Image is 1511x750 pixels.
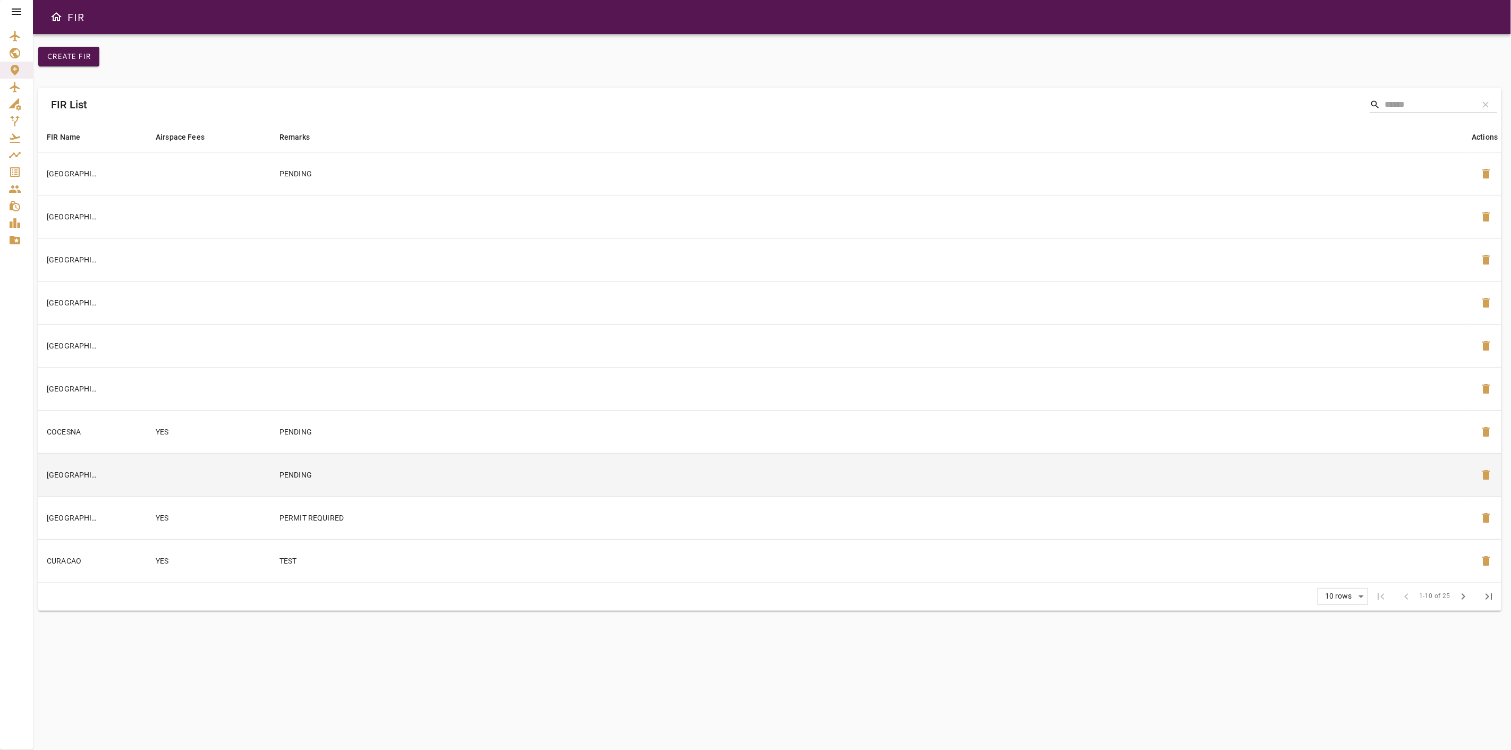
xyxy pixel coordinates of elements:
[1385,96,1470,113] input: Search
[1480,210,1492,223] span: delete
[1480,339,1492,352] span: delete
[47,131,94,143] span: FIR Name
[1419,591,1450,602] span: 1-10 of 25
[47,556,100,566] p: CURACAO
[1473,161,1499,186] button: Delete FIR
[1473,204,1499,229] button: Delete FIR
[1476,584,1501,609] span: Last Page
[279,470,1035,480] p: PENDING
[47,297,100,308] p: [GEOGRAPHIC_DATA]
[279,131,324,143] span: Remarks
[147,410,271,453] td: YES
[47,131,80,143] div: FIR Name
[47,513,100,523] p: [GEOGRAPHIC_DATA]
[47,470,100,480] p: [GEOGRAPHIC_DATA]
[1473,462,1499,488] button: Delete FIR
[47,340,100,351] p: [GEOGRAPHIC_DATA]
[147,496,271,539] td: YES
[1473,247,1499,272] button: Delete FIR
[156,131,205,143] div: Airspace Fees
[279,556,1035,566] p: TEST
[279,131,310,143] div: Remarks
[1473,505,1499,531] button: Delete FIR
[47,254,100,265] p: [GEOGRAPHIC_DATA]
[1457,590,1470,603] span: chevron_right
[47,168,100,179] p: [GEOGRAPHIC_DATA]
[1480,167,1492,180] span: delete
[1480,512,1492,524] span: delete
[147,539,271,582] td: YES
[1473,333,1499,359] button: Delete FIR
[46,6,67,28] button: Open drawer
[38,47,99,66] button: Create FIR
[279,168,1035,179] p: PENDING
[1473,376,1499,402] button: Delete FIR
[279,513,1035,523] p: PERMIT REQUIRED
[1322,592,1355,601] div: 10 rows
[1480,555,1492,567] span: delete
[1480,382,1492,395] span: delete
[47,383,100,394] p: [GEOGRAPHIC_DATA]
[1368,584,1394,609] span: First Page
[156,131,218,143] span: Airspace Fees
[51,96,87,113] h6: FIR List
[47,211,100,222] p: [GEOGRAPHIC_DATA]
[1318,589,1368,604] div: 10 rows
[1394,584,1419,609] span: Previous Page
[1450,584,1476,609] span: Next Page
[1473,419,1499,445] button: Delete FIR
[1482,590,1495,603] span: last_page
[1480,425,1492,438] span: delete
[1370,99,1380,110] span: Search
[47,427,100,437] p: COCESNA
[67,8,84,25] h6: FIR
[1480,253,1492,266] span: delete
[1473,548,1499,574] button: Delete FIR
[279,427,1035,437] p: PENDING
[1480,468,1492,481] span: delete
[1473,290,1499,316] button: Delete FIR
[1480,296,1492,309] span: delete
